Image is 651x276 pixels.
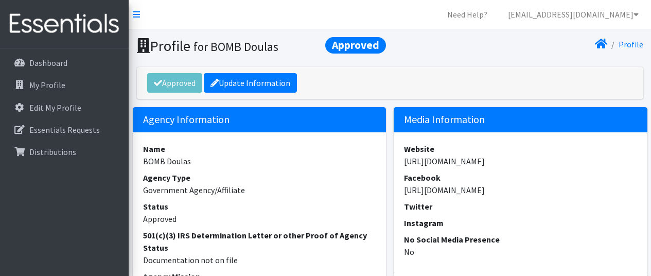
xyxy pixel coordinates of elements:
[404,200,637,213] dt: Twitter
[4,53,125,73] a: Dashboard
[204,73,297,93] a: Update Information
[404,233,637,246] dt: No Social Media Presence
[143,171,376,184] dt: Agency Type
[619,39,643,49] a: Profile
[500,4,647,25] a: [EMAIL_ADDRESS][DOMAIN_NAME]
[4,119,125,140] a: Essentials Requests
[143,155,376,167] dd: BOMB Doulas
[404,143,637,155] dt: Website
[29,147,76,157] p: Distributions
[404,217,637,229] dt: Instagram
[4,75,125,95] a: My Profile
[143,229,376,254] dt: 501(c)(3) IRS Determination Letter or other Proof of Agency Status
[404,184,637,196] dd: [URL][DOMAIN_NAME]
[404,155,637,167] dd: [URL][DOMAIN_NAME]
[325,37,386,54] span: Approved
[143,184,376,196] dd: Government Agency/Affiliate
[143,254,376,266] dd: Documentation not on file
[404,171,637,184] dt: Facebook
[143,143,376,155] dt: Name
[4,7,125,41] img: HumanEssentials
[404,246,637,258] dd: No
[29,58,67,68] p: Dashboard
[394,107,647,132] h5: Media Information
[4,97,125,118] a: Edit My Profile
[4,142,125,162] a: Distributions
[143,213,376,225] dd: Approved
[29,102,81,113] p: Edit My Profile
[29,80,65,90] p: My Profile
[439,4,496,25] a: Need Help?
[29,125,100,135] p: Essentials Requests
[137,37,386,55] h1: Profile
[133,107,386,132] h5: Agency Information
[193,39,278,54] small: for BOMB Doulas
[143,200,376,213] dt: Status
